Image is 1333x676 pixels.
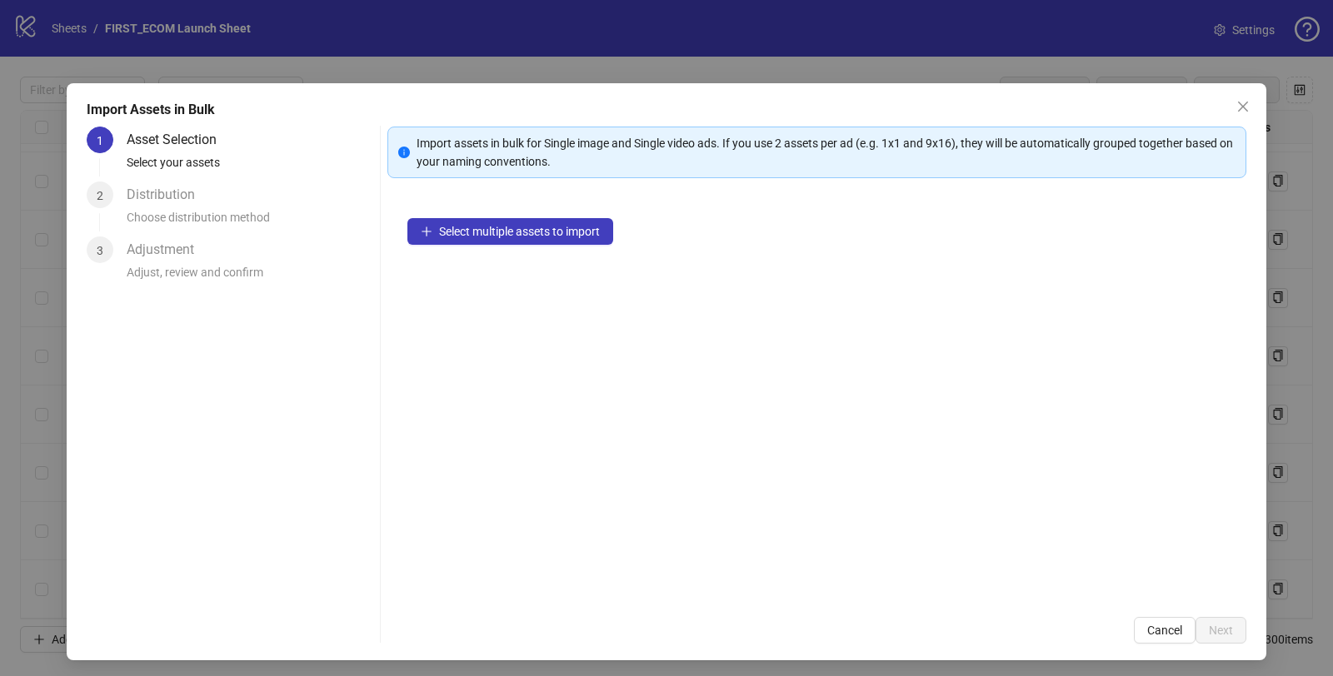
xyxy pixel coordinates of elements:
[97,134,103,147] span: 1
[1236,100,1250,113] span: close
[127,208,373,236] div: Choose distribution method
[407,218,613,245] button: Select multiple assets to import
[97,244,103,257] span: 3
[127,263,373,291] div: Adjust, review and confirm
[1230,93,1256,120] button: Close
[1147,624,1182,637] span: Cancel
[127,181,208,208] div: Distribution
[421,226,432,237] span: plus
[439,225,600,238] span: Select multiple assets to import
[1196,617,1246,644] button: Next
[398,147,410,158] span: info-circle
[87,100,1246,120] div: Import Assets in Bulk
[1134,617,1196,644] button: Cancel
[127,236,207,263] div: Adjustment
[417,134,1236,171] div: Import assets in bulk for Single image and Single video ads. If you use 2 assets per ad (e.g. 1x1...
[127,127,230,153] div: Asset Selection
[127,153,373,181] div: Select your assets
[97,189,103,202] span: 2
